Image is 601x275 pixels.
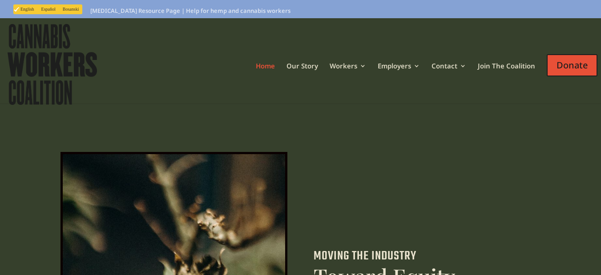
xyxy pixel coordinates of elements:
a: Home [256,63,275,92]
a: Workers [330,63,366,92]
img: Cannabis Workers Coalition [5,22,99,107]
span: Español [41,7,56,12]
a: Join The Coalition [478,63,535,92]
span: English [20,7,34,12]
span: Bosanski [63,7,79,12]
a: Our Story [286,63,318,92]
a: English [13,6,38,13]
a: Bosanski [59,6,83,13]
h1: MOVING THE INDUSTRY [314,250,540,267]
a: Español [38,6,59,13]
a: Donate [547,45,597,100]
span: Donate [547,54,597,76]
a: Employers [378,63,420,92]
a: Contact [432,63,466,92]
a: [MEDICAL_DATA] Resource Page | Help for hemp and cannabis workers [90,8,290,18]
